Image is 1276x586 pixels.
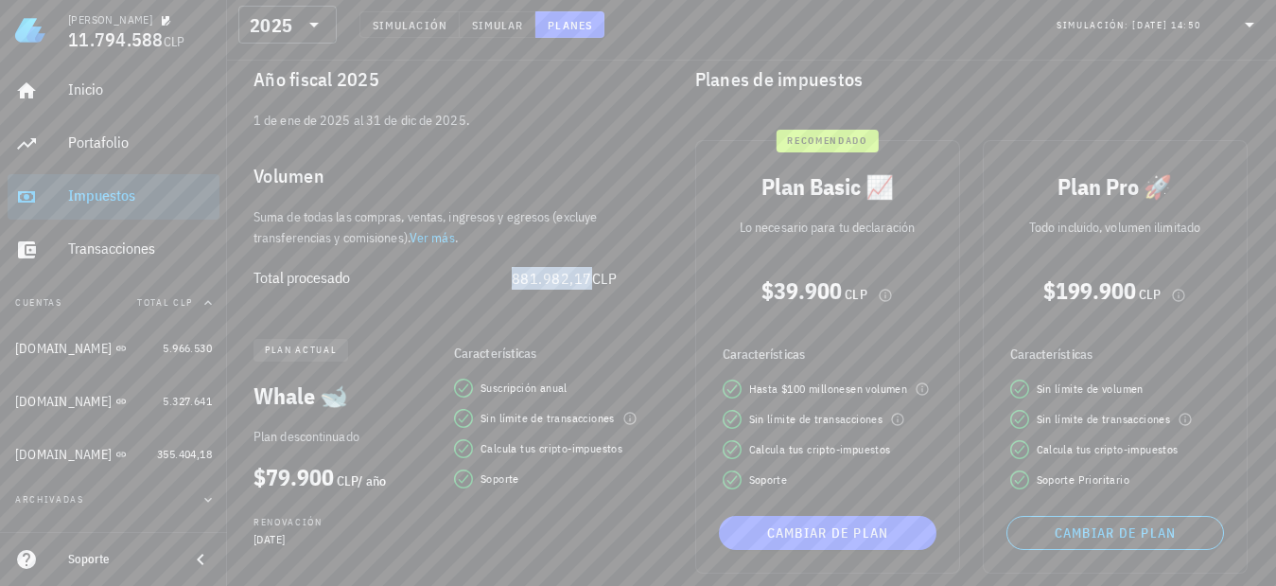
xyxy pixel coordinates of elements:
span: Renovación [253,516,323,528]
span: 881.982,17 [512,269,592,288]
button: Planes [535,11,604,38]
div: Soporte [68,552,174,567]
p: Lo necesario para tu declaración [711,217,944,238]
span: Total CLP [137,296,193,309]
div: Suma de todas las compras, ventas, ingresos y egresos (excluye transferencias y comisiones). . [238,206,655,248]
span: Cambiar de plan [1015,524,1215,542]
div: Transacciones [68,240,212,257]
div: Total procesado [253,269,512,287]
span: CLP [164,33,185,50]
button: Archivadas [8,477,219,523]
span: 100 millones [787,382,850,396]
div: Simulación:[DATE] 14:50 [1045,7,1272,43]
p: Todo incluido, volumen ilimitado [999,217,1232,238]
span: $39.900 [761,275,842,306]
div: 1 de ene de 2025 al 31 de dic de 2025. [238,110,655,146]
div: [DOMAIN_NAME] [15,341,112,357]
span: 5.966.530 [163,341,212,355]
span: Sin límite de transacciones [481,409,615,428]
span: 355.404,18 [157,447,212,461]
span: Soporte [481,470,519,488]
div: [DOMAIN_NAME] [15,447,112,463]
span: Soporte Prioritario [1037,471,1130,489]
div: Volumen [238,146,655,206]
span: / año [253,472,386,489]
div: 2025 [250,16,292,35]
span: Whale 🐋 [253,381,348,411]
div: [DOMAIN_NAME] [15,394,112,410]
span: CLP [845,286,866,303]
a: [DOMAIN_NAME] 5.327.641 [8,379,219,424]
span: $199.900 [1043,275,1136,306]
span: Plan Pro 🚀 [1058,171,1172,202]
span: Calcula tus cripto-impuestos [1037,440,1179,459]
div: Simulación: [1057,12,1132,37]
div: [DATE] 14:50 [1132,16,1200,35]
div: [PERSON_NAME] [68,12,152,27]
span: CLP [337,472,358,489]
a: Transacciones [8,227,219,273]
div: Portafolio [68,133,212,151]
span: Cambiar de plan [726,524,929,542]
a: Impuestos [8,174,219,220]
div: 2025 [238,6,337,44]
span: $79.900 [253,462,334,492]
p: Plan descontinuado [253,426,428,447]
a: [DOMAIN_NAME] 355.404,18 [8,432,219,477]
span: Suscripción anual [481,379,568,398]
img: LedgiFi [15,15,45,45]
span: 5.327.641 [163,394,212,408]
span: CLP [1139,286,1161,303]
span: Calcula tus cripto-impuestos [749,440,891,459]
button: Simular [460,11,536,38]
span: Sin límite de transacciones [749,410,883,429]
button: CuentasTotal CLP [8,280,219,326]
span: Calcula tus cripto-impuestos [481,439,622,458]
span: recomendado [787,130,866,152]
span: Simular [471,18,524,32]
a: Inicio [8,68,219,114]
div: Planes de impuestos [680,49,1266,110]
div: Impuestos [68,186,212,204]
div: [DATE] [253,530,323,549]
span: Hasta $ en volumen [749,380,908,399]
span: CLP [592,269,618,288]
button: Simulación [359,11,460,38]
span: plan actual [265,339,337,362]
a: [DOMAIN_NAME] 5.966.530 [8,326,219,371]
span: Plan Basic 📈 [761,171,894,202]
span: Simulación [372,18,447,32]
div: Inicio [68,80,212,98]
span: Sin límite de volumen [1037,380,1144,399]
span: 11.794.588 [68,27,164,52]
span: Soporte [749,471,788,489]
a: Ver más [410,229,455,246]
a: Portafolio [8,121,219,167]
span: Planes [547,18,592,32]
div: Año fiscal 2025 [238,49,655,110]
span: Sin límite de transacciones [1037,410,1171,429]
button: Cambiar de plan [1006,516,1224,550]
button: Cambiar de plan [719,516,936,550]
